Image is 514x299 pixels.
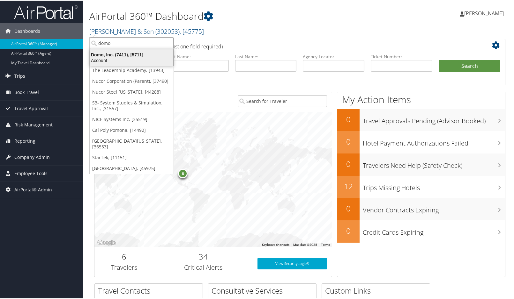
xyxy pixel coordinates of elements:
[14,100,48,116] span: Travel Approval
[363,157,505,169] h3: Travelers Need Help (Safety Check)
[178,168,188,178] div: 6
[337,136,360,146] h2: 0
[159,262,248,271] h3: Critical Alerts
[99,262,149,271] h3: Travelers
[439,59,500,72] button: Search
[90,97,174,113] a: S3- System Studies & Simulation, Inc., [31557]
[363,135,505,147] h3: Hotel Payment Authorizations Failed
[337,153,505,175] a: 0Travelers Need Help (Safety Check)
[89,9,370,22] h1: AirPortal 360™ Dashboard
[337,158,360,169] h2: 0
[90,75,174,86] a: Nucor Corporation (Parent), [37490]
[90,162,174,173] a: [GEOGRAPHIC_DATA], [45975]
[321,242,330,246] a: Terms (opens in new tab)
[90,86,174,97] a: Nucor Steel [US_STATE], [44288]
[155,26,180,35] span: ( 302053 )
[14,84,39,100] span: Book Travel
[14,181,52,197] span: AirPortal® Admin
[337,131,505,153] a: 0Hotel Payment Authorizations Failed
[363,224,505,236] h3: Credit Cards Expiring
[99,251,149,261] h2: 6
[162,42,223,49] span: (at least one field required)
[235,53,297,59] label: Last Name:
[212,285,316,295] h2: Consultative Services
[98,285,203,295] h2: Travel Contacts
[14,23,40,39] span: Dashboards
[90,152,174,162] a: StarTek, [11151]
[90,64,174,75] a: The Leadership Academy, [13943]
[257,257,327,269] a: View SecurityLogic®
[90,135,174,152] a: [GEOGRAPHIC_DATA][US_STATE], [36553]
[14,165,48,181] span: Employee Tools
[14,132,35,148] span: Reporting
[96,238,117,246] a: Open this area in Google Maps (opens a new window)
[337,108,505,131] a: 0Travel Approvals Pending (Advisor Booked)
[293,242,317,246] span: Map data ©2025
[337,113,360,124] h2: 0
[460,3,510,22] a: [PERSON_NAME]
[325,285,430,295] h2: Custom Links
[337,92,505,106] h1: My Action Items
[86,51,177,57] div: Domo, Inc. (7411), [5711]
[159,251,248,261] h2: 34
[167,53,229,59] label: First Name:
[90,124,174,135] a: Cal Poly Pomona, [14492]
[14,68,25,83] span: Trips
[96,238,117,246] img: Google
[262,242,289,246] button: Keyboard shortcuts
[464,9,504,16] span: [PERSON_NAME]
[90,37,174,48] input: Search Accounts
[337,220,505,242] a: 0Credit Cards Expiring
[89,26,204,35] a: [PERSON_NAME] & Son
[14,4,78,19] img: airportal-logo.png
[238,95,327,106] input: Search for Traveler
[180,26,204,35] span: , [ 45775 ]
[363,113,505,125] h3: Travel Approvals Pending (Advisor Booked)
[363,180,505,192] h3: Trips Missing Hotels
[99,39,466,50] h2: Airtinerary Lookup
[337,203,360,213] h2: 0
[14,116,53,132] span: Risk Management
[363,202,505,214] h3: Vendor Contracts Expiring
[90,113,174,124] a: NICE Systems Inc, [35519]
[337,175,505,197] a: 12Trips Missing Hotels
[337,180,360,191] h2: 12
[86,57,177,63] div: Account
[303,53,364,59] label: Agency Locator:
[371,53,432,59] label: Ticket Number:
[337,197,505,220] a: 0Vendor Contracts Expiring
[14,149,50,165] span: Company Admin
[337,225,360,236] h2: 0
